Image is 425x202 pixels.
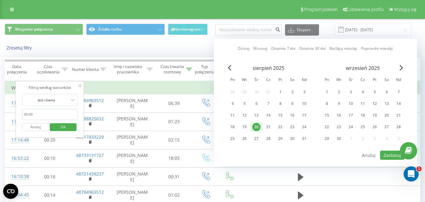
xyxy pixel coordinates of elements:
div: pt 1 sie 2025 [274,87,286,97]
div: 17:14:48 [11,134,24,146]
span: Previous Month [228,65,232,71]
div: 6 [252,100,260,108]
div: czw 7 sie 2025 [262,99,274,108]
span: Harmonogram [174,27,200,32]
div: 16:10:38 [11,170,24,183]
div: sob 16 sie 2025 [286,111,298,120]
div: sob 23 sie 2025 [286,122,298,132]
div: pon 11 sie 2025 [226,111,238,120]
div: czw 11 wrz 2025 [357,99,369,108]
div: wt 16 wrz 2025 [333,111,345,120]
div: 16:53:22 [11,152,24,164]
div: pon 29 wrz 2025 [321,134,333,143]
button: Źródła ruchu [86,24,165,35]
a: 48733131727 [76,152,104,158]
div: 16 [288,111,296,119]
div: czw 28 sie 2025 [262,134,274,143]
div: 1 [323,88,331,96]
div: sob 2 sie 2025 [286,87,298,97]
div: 9 [288,100,296,108]
div: 13 [252,111,260,119]
div: 10 [347,100,355,108]
div: 16:04:45 [11,189,24,201]
div: ndz 10 sie 2025 [298,99,310,108]
button: Zresetuj filtry [5,45,35,51]
div: ndz 3 sie 2025 [298,87,310,97]
a: 48888825632 [76,116,104,122]
div: 19 [371,111,379,119]
div: wt 12 sie 2025 [238,111,250,120]
button: Anuluj [22,123,49,131]
div: pt 19 wrz 2025 [369,111,381,120]
div: 15 [276,111,284,119]
iframe: Intercom live chat [404,166,419,182]
a: Bieżący miesiąc [329,45,357,51]
div: pt 5 wrz 2025 [369,87,381,97]
a: Dzisiaj [238,45,249,51]
div: wrzesień 2025 [321,65,405,71]
div: Typ połączenia [195,64,215,75]
div: 14 [394,100,403,108]
abbr: piątek [370,76,379,85]
div: 26 [240,135,249,143]
abbr: poniedziałek [322,76,332,85]
td: 01:23 [154,113,194,131]
div: ndz 14 wrz 2025 [393,99,405,108]
a: Ostatnie 30 dni [299,45,326,51]
abbr: sobota [382,76,391,85]
abbr: sobota [288,76,297,85]
a: 48721439237 [76,171,104,177]
div: 2 [335,88,343,96]
div: wt 2 wrz 2025 [333,87,345,97]
input: 00:00 [22,109,77,120]
div: czw 18 wrz 2025 [357,111,369,120]
div: 6 [383,88,391,96]
td: [PERSON_NAME] [110,149,154,167]
div: 20 [252,123,260,131]
div: wt 5 sie 2025 [238,99,250,108]
abbr: środa [252,76,261,85]
div: 10 [300,100,308,108]
button: Wszystkie połączenia [5,24,83,35]
div: Czas trwania rozmowy [160,64,185,75]
div: 15 [323,111,331,119]
div: 28 [264,135,272,143]
div: ndz 21 wrz 2025 [393,111,405,120]
a: 48784963512 [76,189,104,195]
div: ndz 28 wrz 2025 [393,122,405,132]
div: 13 [383,100,391,108]
div: pt 15 sie 2025 [274,111,286,120]
div: śr 10 wrz 2025 [345,99,357,108]
div: 18 [228,123,237,131]
div: 14 [264,111,272,119]
span: OK [54,122,72,132]
div: 12 [240,111,249,119]
div: pon 1 wrz 2025 [321,87,333,97]
td: 18:05 [154,149,194,167]
div: pon 8 wrz 2025 [321,99,333,108]
div: Filtruj według warunków [22,84,77,91]
div: 7 [394,88,403,96]
div: 17 [300,111,308,119]
div: 31 [300,135,308,143]
div: 3 [300,88,308,96]
button: Harmonogram [168,24,208,35]
div: pon 15 wrz 2025 [321,111,333,120]
div: wt 23 wrz 2025 [333,122,345,132]
div: 25 [228,135,237,143]
div: 23 [335,123,343,131]
div: 29 [323,135,331,143]
div: wt 26 sie 2025 [238,134,250,143]
a: 48784963512 [76,97,104,103]
div: 22 [276,123,284,131]
div: czw 25 wrz 2025 [357,122,369,132]
div: 27 [252,135,260,143]
span: Program poleceń [304,7,338,12]
div: 3 [347,88,355,96]
td: 02:15 [154,131,194,149]
span: Next Month [400,65,403,71]
div: wt 9 wrz 2025 [333,99,345,108]
div: sob 20 wrz 2025 [381,111,393,120]
div: ndz 7 wrz 2025 [393,87,405,97]
div: 12 [371,100,379,108]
